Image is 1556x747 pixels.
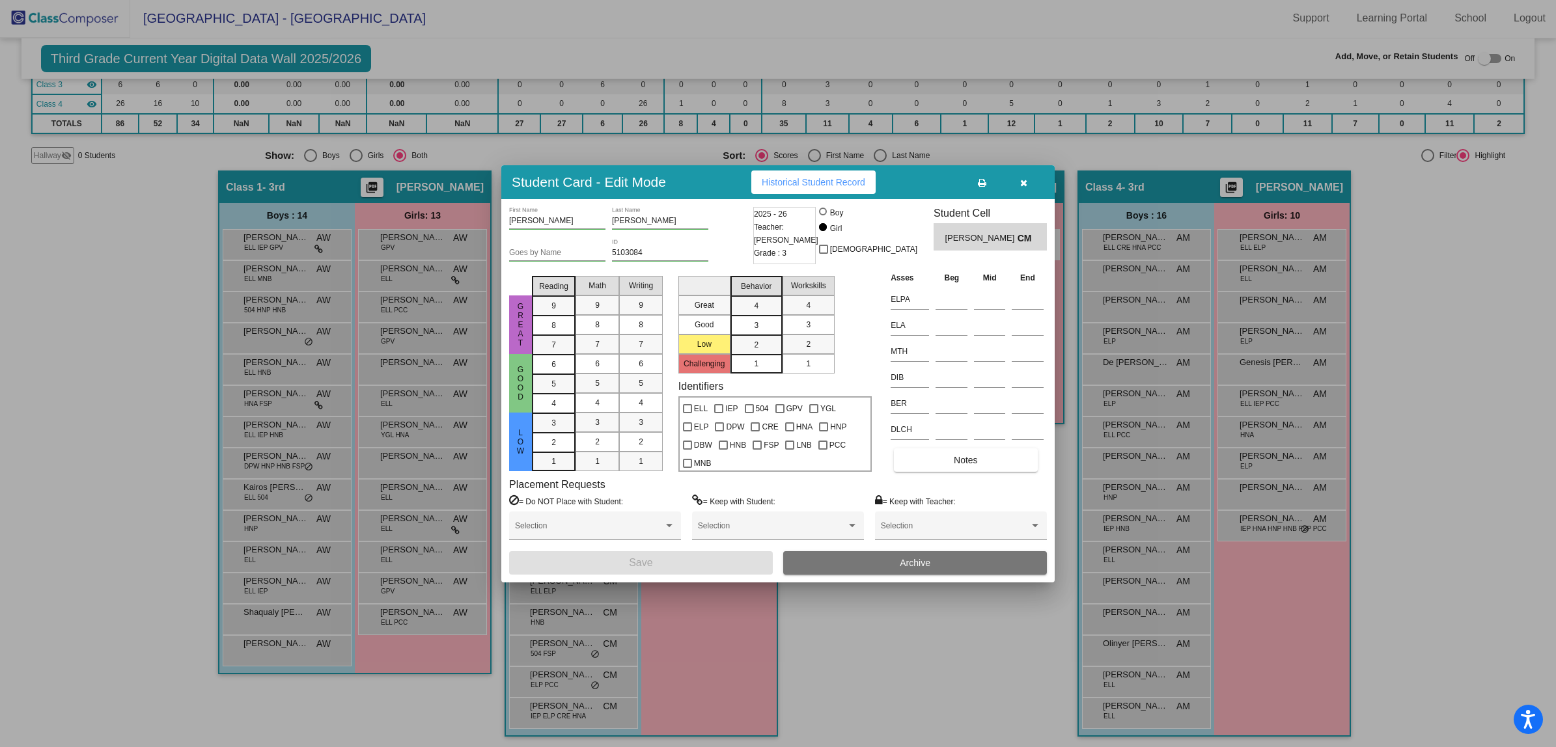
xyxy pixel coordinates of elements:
h3: Student Card - Edit Mode [512,174,666,190]
span: 2 [551,437,556,448]
span: 6 [595,358,600,370]
input: assessment [891,420,929,439]
span: 3 [551,417,556,429]
span: ELL [694,401,708,416]
span: LNB [796,437,811,453]
span: 4 [595,397,600,409]
span: Notes [954,455,978,465]
span: PCC [829,437,846,453]
button: Notes [894,448,1037,472]
span: 2 [595,436,600,448]
span: 9 [551,300,556,312]
span: GPV [786,401,803,416]
span: 1 [754,358,758,370]
div: Girl [829,223,842,234]
th: Beg [932,271,971,285]
span: 7 [595,338,600,350]
span: 504 [756,401,769,416]
span: 5 [595,377,600,389]
span: HNP [830,419,846,435]
span: 7 [639,338,643,350]
span: 8 [551,319,556,331]
span: Workskills [791,280,826,292]
span: 3 [754,319,758,331]
input: assessment [891,394,929,413]
th: End [1008,271,1047,285]
label: = Keep with Teacher: [875,495,956,508]
span: 9 [595,299,600,311]
h3: Student Cell [934,207,1047,219]
span: Grade : 3 [754,247,786,260]
span: [DEMOGRAPHIC_DATA] [830,241,917,257]
input: goes by name [509,249,605,258]
span: HNA [796,419,813,435]
span: 8 [639,319,643,331]
span: 9 [639,299,643,311]
span: CM [1018,232,1036,245]
span: Low [515,428,527,455]
button: Save [509,551,773,575]
span: 1 [806,358,811,370]
input: assessment [891,316,929,335]
span: Archive [900,558,930,568]
span: MNB [694,455,712,471]
div: Boy [829,207,844,219]
span: 6 [639,358,643,370]
span: Reading [539,280,568,292]
span: CRE [762,419,778,435]
span: Behavior [741,280,771,292]
label: Placement Requests [509,478,605,491]
span: HNB [730,437,746,453]
span: Save [629,557,652,568]
span: IEP [725,401,738,416]
span: 2 [806,338,811,350]
span: 8 [595,319,600,331]
input: assessment [891,368,929,387]
label: Identifiers [678,380,723,392]
span: Great [515,302,527,347]
button: Archive [783,551,1047,575]
span: 3 [639,416,643,428]
span: [PERSON_NAME] [945,232,1017,245]
span: 7 [551,339,556,351]
span: Good [515,365,527,401]
button: Historical Student Record [751,170,876,194]
span: 6 [551,359,556,370]
label: = Do NOT Place with Student: [509,495,623,508]
span: 2 [639,436,643,448]
span: 1 [639,455,643,467]
th: Asses [887,271,932,285]
input: Enter ID [612,249,708,258]
span: 1 [595,455,600,467]
span: ELP [694,419,709,435]
th: Mid [971,271,1008,285]
span: 4 [551,398,556,409]
span: Math [589,280,606,292]
span: Historical Student Record [762,177,865,187]
label: = Keep with Student: [692,495,775,508]
span: 2025 - 26 [754,208,787,221]
span: DBW [694,437,712,453]
span: Writing [629,280,653,292]
input: assessment [891,290,929,309]
span: 5 [639,377,643,389]
span: FSP [764,437,779,453]
input: assessment [891,342,929,361]
span: 1 [551,455,556,467]
span: Teacher: [PERSON_NAME] [754,221,818,247]
span: DPW [726,419,744,435]
span: 4 [754,300,758,312]
span: YGL [820,401,836,416]
span: 4 [806,299,811,311]
span: 2 [754,339,758,351]
span: 3 [806,319,811,331]
span: 3 [595,416,600,428]
span: 5 [551,378,556,390]
span: 4 [639,397,643,409]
